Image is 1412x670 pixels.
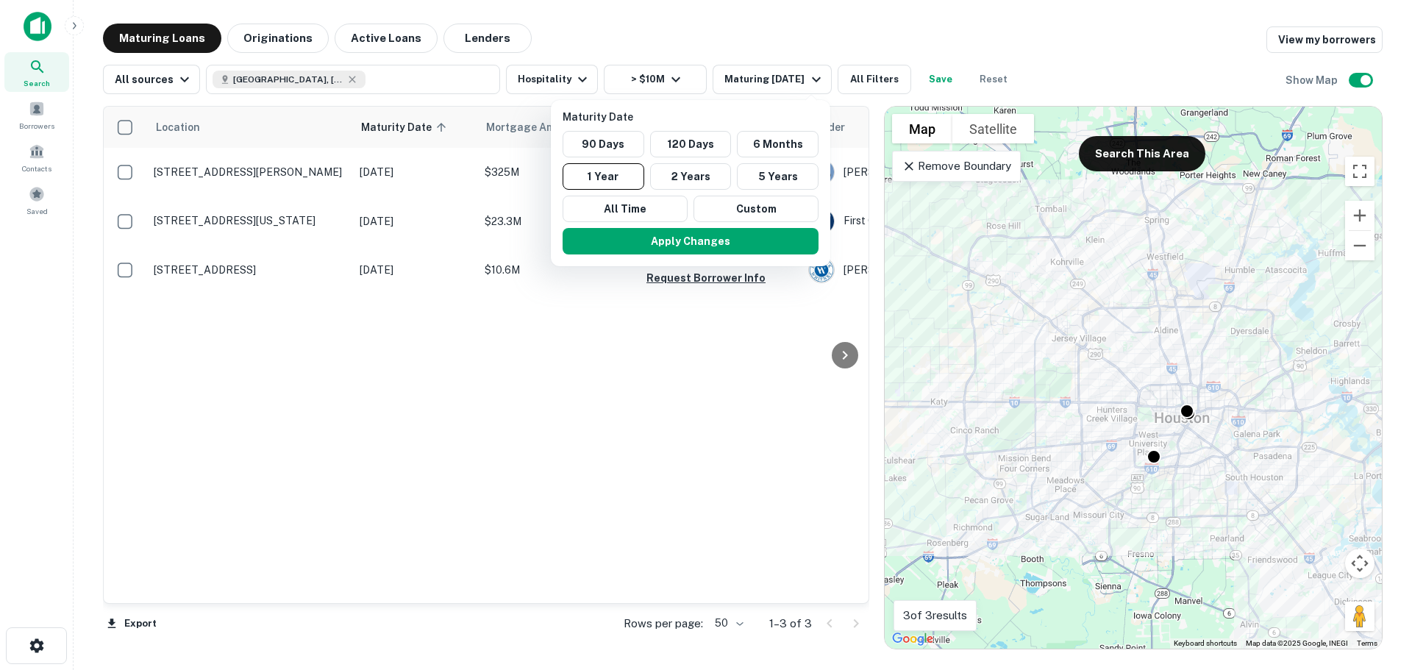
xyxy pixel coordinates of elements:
[563,109,824,125] p: Maturity Date
[737,131,819,157] button: 6 Months
[563,228,819,254] button: Apply Changes
[650,163,732,190] button: 2 Years
[693,196,819,222] button: Custom
[563,131,644,157] button: 90 Days
[563,163,644,190] button: 1 Year
[1338,552,1412,623] iframe: Chat Widget
[650,131,732,157] button: 120 Days
[737,163,819,190] button: 5 Years
[563,196,688,222] button: All Time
